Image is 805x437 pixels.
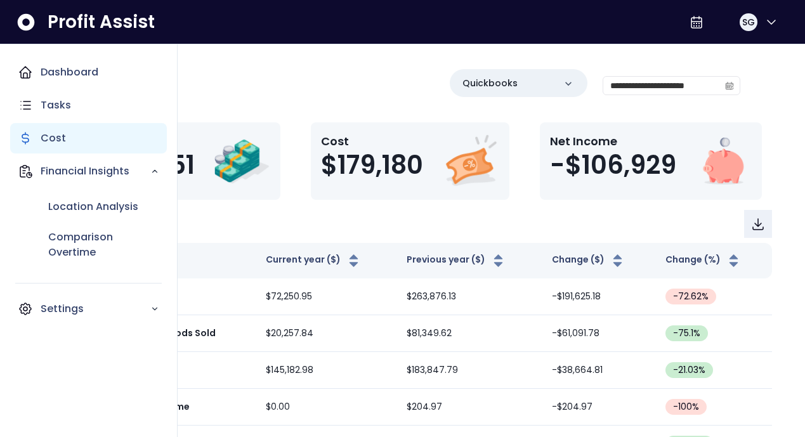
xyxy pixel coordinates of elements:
[41,65,98,80] p: Dashboard
[695,133,752,190] img: Net Income
[396,315,542,352] td: $81,349.62
[396,278,542,315] td: $263,876.13
[462,77,518,90] p: Quickbooks
[266,253,362,268] button: Current year ($)
[550,133,676,150] p: Net Income
[48,11,155,34] span: Profit Assist
[552,253,625,268] button: Change ($)
[48,230,159,260] p: Comparison Overtime
[321,150,423,180] span: $179,180
[41,301,150,316] p: Settings
[725,81,734,90] svg: calendar
[442,133,499,190] img: Cost
[396,389,542,426] td: $204.97
[256,352,396,389] td: $145,182.98
[213,133,270,190] img: Revenue
[396,352,542,389] td: $183,847.79
[673,363,705,377] span: -21.03 %
[407,253,506,268] button: Previous year ($)
[550,150,676,180] span: -$106,929
[48,199,138,214] p: Location Analysis
[742,16,755,29] span: SG
[41,98,71,113] p: Tasks
[673,290,709,303] span: -72.62 %
[542,315,655,352] td: -$61,091.78
[41,131,66,146] p: Cost
[542,352,655,389] td: -$38,664.81
[744,210,772,238] button: Download
[256,315,396,352] td: $20,257.84
[665,253,742,268] button: Change (%)
[673,400,699,414] span: -100 %
[256,278,396,315] td: $72,250.95
[542,278,655,315] td: -$191,625.18
[256,389,396,426] td: $0.00
[673,327,700,340] span: -75.1 %
[321,133,423,150] p: Cost
[41,164,150,179] p: Financial Insights
[542,389,655,426] td: -$204.97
